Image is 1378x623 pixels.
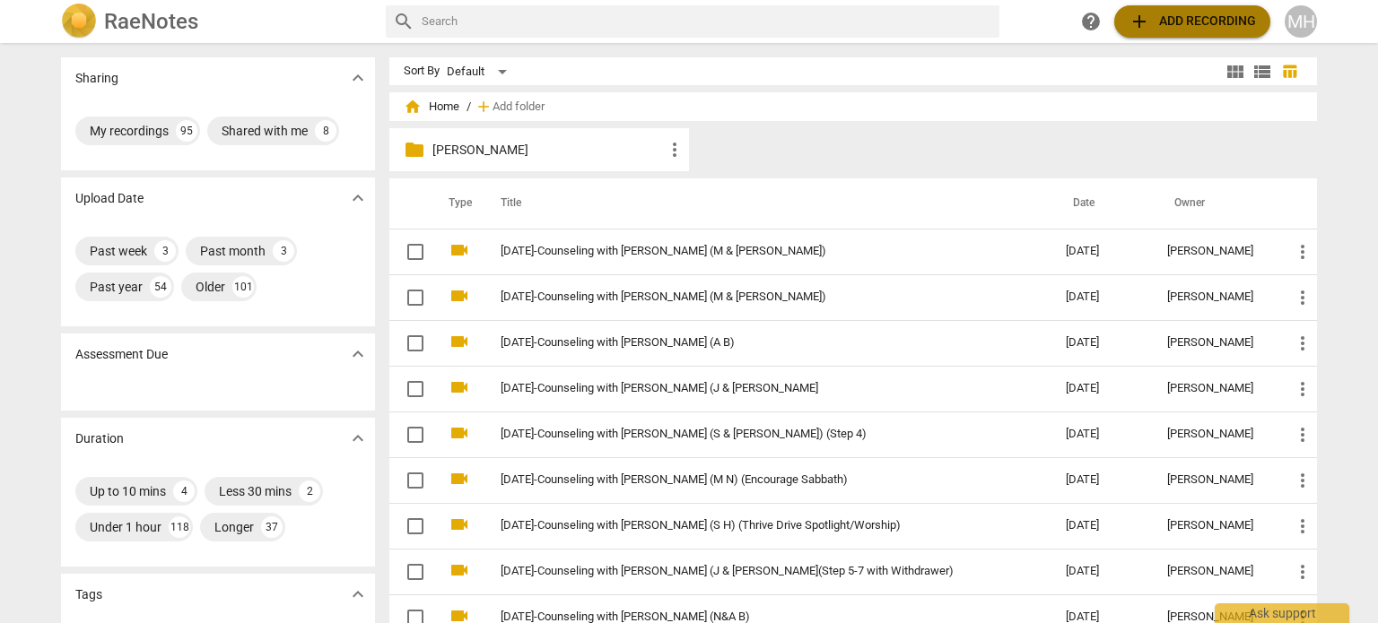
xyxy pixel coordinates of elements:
div: 8 [315,120,336,142]
span: expand_more [347,67,369,89]
th: Date [1051,178,1153,229]
a: [DATE]-Counseling with [PERSON_NAME] (M & [PERSON_NAME]) [501,290,1001,304]
div: Past month [200,242,266,260]
button: Show more [344,581,371,608]
span: more_vert [1292,333,1313,354]
div: 37 [261,516,283,538]
span: expand_more [347,187,369,209]
button: MH [1285,5,1317,38]
div: [PERSON_NAME] [1167,519,1263,532]
p: Upload Date [75,189,144,208]
button: Show more [344,341,371,368]
span: expand_more [347,343,369,365]
a: [DATE]-Counseling with [PERSON_NAME] (S H) (Thrive Drive Spotlight/Worship) [501,519,1001,532]
th: Owner [1153,178,1278,229]
div: 118 [169,516,190,538]
span: more_vert [1292,470,1313,491]
span: videocam [449,285,470,307]
th: Type [434,178,479,229]
span: view_module [1225,61,1246,82]
p: Assessment Due [75,345,168,364]
div: 4 [173,480,195,502]
span: more_vert [1292,287,1313,308]
div: Default [447,57,513,86]
span: expand_more [347,428,369,449]
span: more_vert [1292,424,1313,446]
div: Sort By [404,65,440,78]
span: videocam [449,422,470,444]
div: Under 1 hour [90,518,161,536]
div: 54 [150,276,171,298]
span: more_vert [1292,241,1313,263]
a: LogoRaeNotes [61,4,371,39]
div: [PERSON_NAME] [1167,290,1263,304]
span: search [393,11,414,32]
td: [DATE] [1051,320,1153,366]
div: [PERSON_NAME] [1167,428,1263,441]
div: 3 [154,240,176,262]
div: 2 [299,480,320,502]
a: [DATE]-Counseling with [PERSON_NAME] (M N) (Encourage Sabbath) [501,473,1001,487]
td: [DATE] [1051,457,1153,503]
button: Upload [1114,5,1270,38]
span: videocam [449,514,470,535]
div: 95 [176,120,197,142]
p: Tags [75,585,102,604]
div: [PERSON_NAME] [1167,473,1263,487]
div: Shared with me [222,122,308,140]
span: folder [404,139,425,160]
div: [PERSON_NAME] [1167,565,1263,578]
button: Show more [344,65,371,91]
p: Duration [75,429,124,448]
span: add [475,98,493,116]
td: [DATE] [1051,503,1153,549]
td: [DATE] [1051,549,1153,594]
span: more_vert [1292,515,1313,537]
div: My recordings [90,122,169,140]
button: Show more [344,185,371,212]
input: Search [422,7,992,36]
span: more_vert [1292,378,1313,400]
div: [PERSON_NAME] [1167,382,1263,395]
span: Add folder [493,100,545,114]
div: [PERSON_NAME] [1167,336,1263,350]
img: Logo [61,4,97,39]
span: add [1129,11,1150,32]
span: expand_more [347,584,369,605]
a: [DATE]-Counseling with [PERSON_NAME] (A B) [501,336,1001,350]
p: Jessica [432,141,664,160]
a: [DATE]-Counseling with [PERSON_NAME] (M & [PERSON_NAME]) [501,245,1001,258]
h2: RaeNotes [104,9,198,34]
a: Help [1075,5,1107,38]
span: videocam [449,376,470,398]
td: [DATE] [1051,366,1153,411]
span: / [467,100,471,114]
div: Past week [90,242,147,260]
td: [DATE] [1051,229,1153,274]
a: [DATE]-Counseling with [PERSON_NAME] (J & [PERSON_NAME] [501,382,1001,395]
button: Table view [1276,58,1303,85]
div: [PERSON_NAME] [1167,245,1263,258]
span: videocam [449,239,470,261]
span: more_vert [664,139,685,160]
div: 3 [273,240,294,262]
button: Show more [344,425,371,452]
button: Tile view [1222,58,1249,85]
span: view_list [1252,61,1273,82]
span: videocam [449,468,470,489]
span: videocam [449,331,470,352]
td: [DATE] [1051,411,1153,457]
span: Add recording [1129,11,1256,32]
div: Past year [90,278,143,296]
span: videocam [449,559,470,581]
th: Title [479,178,1051,229]
span: home [404,98,422,116]
span: help [1080,11,1102,32]
span: table_chart [1281,63,1298,80]
div: Up to 10 mins [90,482,166,500]
div: Older [196,278,225,296]
a: [DATE]-Counseling with [PERSON_NAME] (S & [PERSON_NAME]) (Step 4) [501,428,1001,441]
p: Sharing [75,69,118,88]
td: [DATE] [1051,274,1153,320]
